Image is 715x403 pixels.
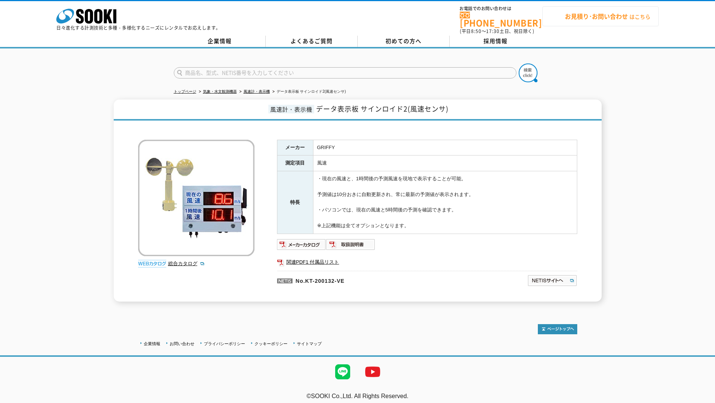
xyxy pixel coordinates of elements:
a: クッキーポリシー [254,341,288,346]
span: (平日 ～ 土日、祝日除く) [460,28,534,35]
span: 8:50 [471,28,482,35]
a: 関連PDF1 付属品リスト [277,257,577,267]
img: トップページへ [538,324,577,334]
img: NETISサイトへ [527,275,577,287]
input: 商品名、型式、NETIS番号を入力してください [174,67,516,78]
a: 採用情報 [450,36,542,47]
span: はこちら [550,11,650,22]
p: No.KT-200132-VE [277,271,455,289]
img: webカタログ [138,260,166,267]
span: 風速計・表示機 [268,105,314,113]
strong: お見積り･お問い合わせ [565,12,628,21]
a: [PHONE_NUMBER] [460,12,542,27]
img: LINE [328,357,358,387]
a: よくあるご質問 [266,36,358,47]
a: 気象・水文観測機器 [203,89,237,94]
th: メーカー [277,140,313,155]
img: btn_search.png [519,63,537,82]
a: 風速計・表示機 [244,89,270,94]
a: お見積り･お問い合わせはこちら [542,6,659,26]
a: 総合カタログ [168,261,205,266]
img: 取扱説明書 [326,238,375,251]
a: 取扱説明書 [326,243,375,249]
td: ・現在の風速と、1時間後の予測風速を現地で表示することが可能。 予測値は10分おきに自動更新され、常に最新の予測値が表示されます。 ・パソコンでは、現在の風速と5時間後の予測を確認できます。 ※... [313,171,577,234]
img: データ表示板 サインロイド2(風速センサ) [138,140,254,256]
span: お電話でのお問い合わせは [460,6,542,11]
a: 企業情報 [174,36,266,47]
th: 特長 [277,171,313,234]
a: メーカーカタログ [277,243,326,249]
img: YouTube [358,357,388,387]
a: 初めての方へ [358,36,450,47]
td: GRIFFY [313,140,577,155]
a: プライバシーポリシー [204,341,245,346]
span: データ表示板 サインロイド2(風速センサ) [316,104,449,114]
th: 測定項目 [277,155,313,171]
img: メーカーカタログ [277,238,326,251]
span: 17:30 [486,28,500,35]
td: 風速 [313,155,577,171]
a: 企業情報 [144,341,160,346]
span: 初めての方へ [385,37,421,45]
li: データ表示板 サインロイド2(風速センサ) [271,88,346,96]
a: お問い合わせ [170,341,194,346]
a: トップページ [174,89,196,94]
p: 日々進化する計測技術と多種・多様化するニーズにレンタルでお応えします。 [56,26,221,30]
a: サイトマップ [297,341,322,346]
